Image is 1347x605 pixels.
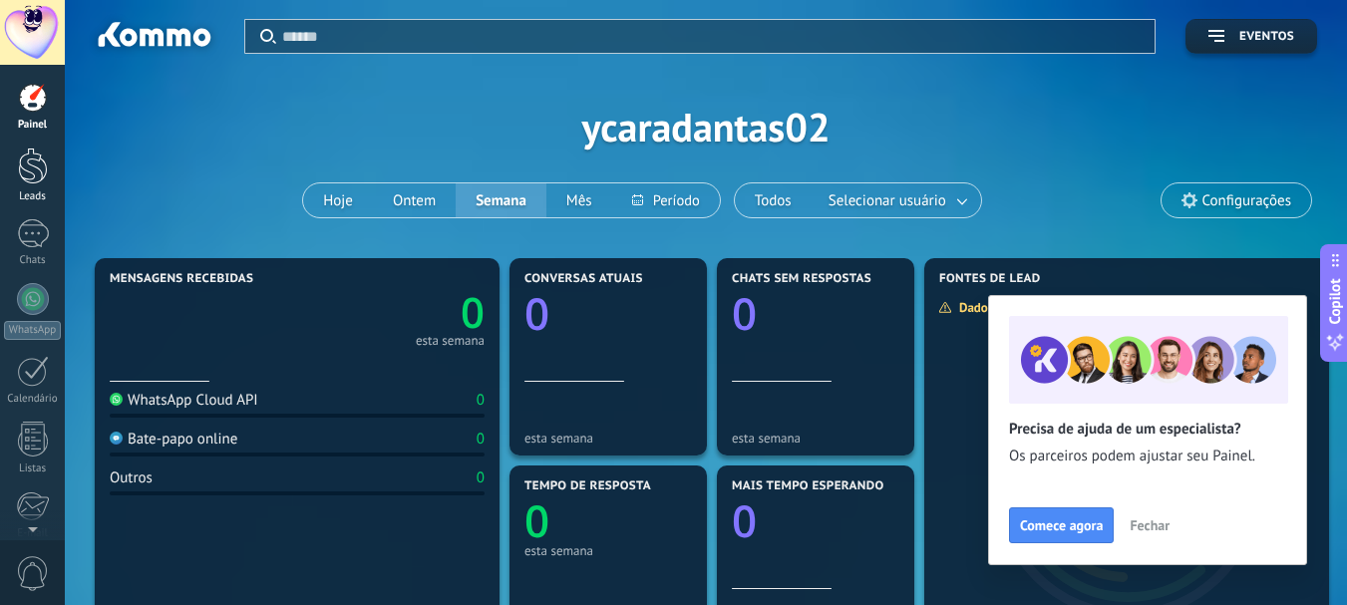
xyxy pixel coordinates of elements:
[110,430,237,449] div: Bate-papo online
[524,431,692,446] div: esta semana
[456,183,546,217] button: Semana
[524,490,549,550] text: 0
[4,393,62,406] div: Calendário
[110,272,253,286] span: Mensagens recebidas
[546,183,612,217] button: Mês
[732,490,757,550] text: 0
[110,468,153,487] div: Outros
[612,183,720,217] button: Período
[4,119,62,132] div: Painel
[938,299,1143,316] div: Dados insuficientes para exibir
[732,283,757,343] text: 0
[4,462,62,475] div: Listas
[939,272,1041,286] span: Fontes de lead
[1202,192,1291,209] span: Configurações
[373,183,456,217] button: Ontem
[1009,447,1286,466] span: Os parceiros podem ajustar seu Painel.
[732,272,871,286] span: Chats sem respostas
[812,183,981,217] button: Selecionar usuário
[110,393,123,406] img: WhatsApp Cloud API
[524,272,643,286] span: Conversas atuais
[524,283,549,343] text: 0
[524,479,651,493] span: Tempo de resposta
[4,190,62,203] div: Leads
[1121,510,1179,540] button: Fechar
[732,431,899,446] div: esta semana
[303,183,373,217] button: Hoje
[477,391,485,410] div: 0
[477,430,485,449] div: 0
[110,432,123,445] img: Bate-papo online
[524,543,692,558] div: esta semana
[110,391,258,410] div: WhatsApp Cloud API
[1009,420,1286,439] h2: Precisa de ajuda de um especialista?
[416,336,485,346] div: esta semana
[477,468,485,487] div: 0
[732,479,884,493] span: Mais tempo esperando
[1020,518,1103,532] span: Comece agora
[4,254,62,267] div: Chats
[1239,30,1294,44] span: Eventos
[1325,278,1345,324] span: Copilot
[1185,19,1317,54] button: Eventos
[297,284,485,341] a: 0
[825,187,950,214] span: Selecionar usuário
[1009,507,1114,543] button: Comece agora
[461,284,485,341] text: 0
[735,183,812,217] button: Todos
[4,321,61,340] div: WhatsApp
[1130,518,1170,532] span: Fechar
